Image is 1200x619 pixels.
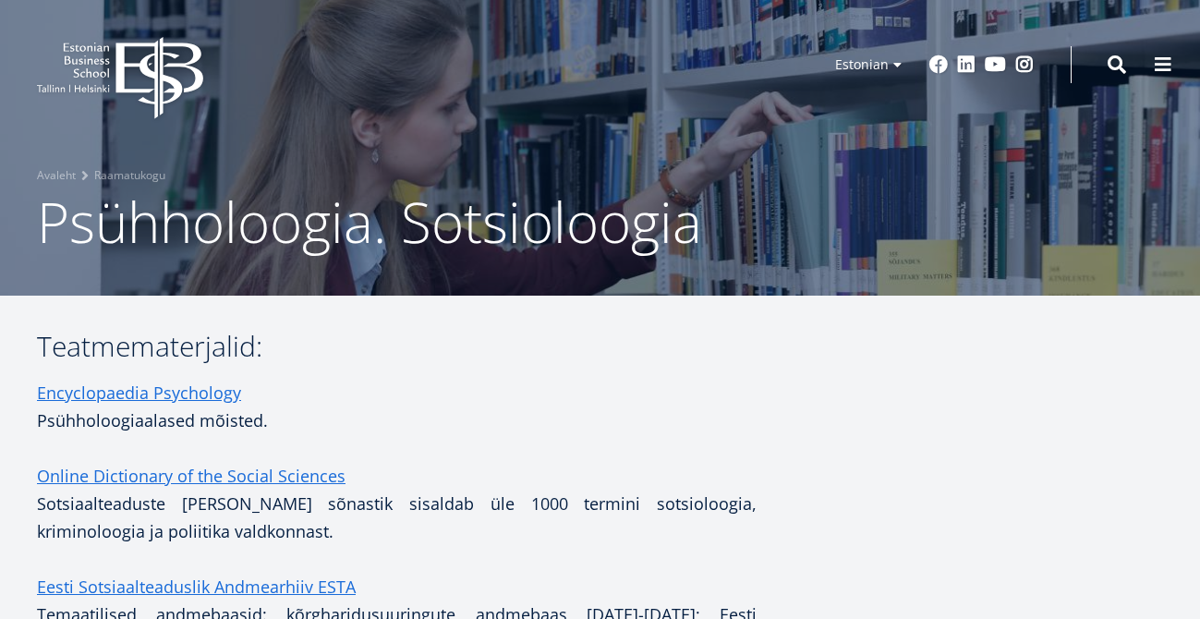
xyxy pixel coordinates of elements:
a: Eesti Sotsiaalteaduslik Andmearhiiv ESTA [37,573,356,601]
a: Raamatukogu [94,166,165,185]
a: Facebook [929,55,948,74]
a: Online Dictionary of the Social Sciences [37,462,345,490]
p: Sotsiaalteaduste [PERSON_NAME] sõnastik sisaldab üle 1000 termini sotsioloogia, kriminoloogia ja ... [37,462,757,545]
a: Instagram [1015,55,1034,74]
h3: Teatmematerjalid: [37,333,757,360]
a: Linkedin [957,55,976,74]
a: Youtube [985,55,1006,74]
p: Psühholoogiaalased mõisted. [37,379,757,434]
a: Encyclopaedia Psychology [37,379,241,407]
a: Avaleht [37,166,76,185]
span: Psühholoogia. Sotsioloogia [37,184,702,260]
